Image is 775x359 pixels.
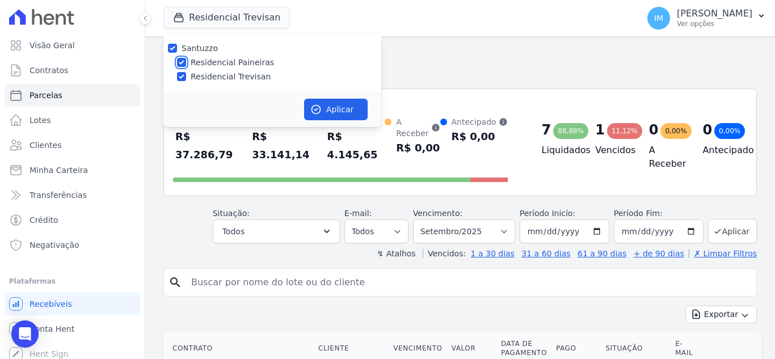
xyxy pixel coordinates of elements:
label: Situação: [213,209,250,218]
label: Santuzzo [182,44,218,53]
button: Aplicar [708,219,757,243]
a: Crédito [5,209,140,231]
h4: A Receber [649,143,685,171]
a: ✗ Limpar Filtros [689,249,757,258]
div: Plataformas [9,274,136,288]
div: 7 [542,121,551,139]
div: Antecipado [452,116,508,128]
span: Clientes [30,140,61,151]
label: Residencial Trevisan [191,71,271,83]
p: [PERSON_NAME] [677,8,752,19]
span: Contratos [30,65,68,76]
div: 0 [649,121,659,139]
a: Transferências [5,184,140,206]
span: Parcelas [30,90,62,101]
label: E-mail: [344,209,372,218]
div: R$ 33.141,14 [252,128,315,164]
a: 31 a 60 dias [521,249,570,258]
span: Visão Geral [30,40,75,51]
div: 88,88% [553,123,588,139]
button: IM [PERSON_NAME] Ver opções [638,2,775,34]
div: R$ 4.145,65 [327,128,385,164]
label: Período Fim: [614,208,704,219]
a: Conta Hent [5,318,140,340]
span: Lotes [30,115,51,126]
label: Vencimento: [413,209,462,218]
button: Exportar [685,306,757,323]
div: Open Intercom Messenger [11,320,39,348]
a: 1 a 30 dias [471,249,515,258]
span: Recebíveis [30,298,72,310]
a: Parcelas [5,84,140,107]
div: 0,00% [714,123,745,139]
label: Vencidos: [423,249,466,258]
div: A Receber [396,116,440,139]
span: Negativação [30,239,79,251]
div: R$ 0,00 [396,139,440,157]
a: 61 a 90 dias [578,249,626,258]
div: 11,12% [607,123,642,139]
span: Todos [222,225,245,238]
a: Contratos [5,59,140,82]
h4: Vencidos [595,143,631,157]
label: Período Inicío: [520,209,575,218]
button: Aplicar [304,99,368,120]
div: 1 [595,121,605,139]
i: search [169,276,182,289]
div: 0 [702,121,712,139]
span: Minha Carteira [30,164,88,176]
label: Residencial Paineiras [191,57,274,69]
span: IM [654,14,663,22]
button: Residencial Trevisan [163,7,290,28]
p: Ver opções [677,19,752,28]
h2: Parcelas [163,45,757,66]
a: Recebíveis [5,293,140,315]
a: + de 90 dias [634,249,684,258]
h4: Liquidados [542,143,578,157]
a: Negativação [5,234,140,256]
a: Lotes [5,109,140,132]
input: Buscar por nome do lote ou do cliente [184,271,752,294]
div: 0,00% [660,123,691,139]
label: ↯ Atalhos [377,249,415,258]
span: Transferências [30,189,87,201]
a: Minha Carteira [5,159,140,181]
a: Visão Geral [5,34,140,57]
span: Conta Hent [30,323,74,335]
button: Todos [213,219,340,243]
a: Clientes [5,134,140,157]
div: R$ 37.286,79 [175,128,241,164]
div: R$ 0,00 [452,128,508,146]
span: Crédito [30,214,58,226]
h4: Antecipado [702,143,738,157]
